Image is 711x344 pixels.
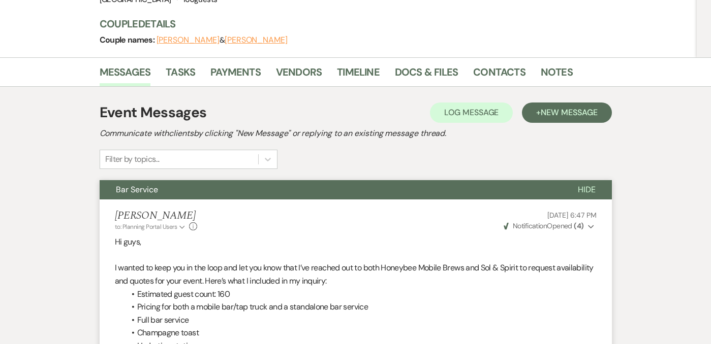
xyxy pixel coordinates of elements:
[562,180,612,199] button: Hide
[541,107,597,118] span: New Message
[157,35,288,45] span: &
[100,64,151,86] a: Messages
[115,235,597,249] p: Hi guys,
[337,64,380,86] a: Timeline
[100,35,157,45] span: Couple names:
[116,184,158,195] span: Bar Service
[541,64,573,86] a: Notes
[115,223,177,231] span: to: Planning Portal Users
[100,102,207,123] h1: Event Messages
[430,102,513,123] button: Log Message
[137,289,230,299] span: Estimated guest count: 160
[137,301,368,312] span: Pricing for both a mobile bar/tap truck and a standalone bar service
[395,64,458,86] a: Docs & Files
[444,107,499,118] span: Log Message
[210,64,261,86] a: Payments
[578,184,596,195] span: Hide
[157,36,220,44] button: [PERSON_NAME]
[115,210,198,222] h5: [PERSON_NAME]
[502,221,597,231] button: NotificationOpened (4)
[100,127,612,140] h2: Communicate with clients by clicking "New Message" or replying to an existing message thread.
[166,64,195,86] a: Tasks
[100,180,562,199] button: Bar Service
[574,221,583,230] strong: ( 4 )
[137,327,199,338] span: Champagne toast
[115,222,187,231] button: to: Planning Portal Users
[276,64,322,86] a: Vendors
[513,221,547,230] span: Notification
[100,17,669,31] h3: Couple Details
[137,315,189,325] span: Full bar service
[105,153,160,165] div: Filter by topics...
[522,102,611,123] button: +New Message
[504,221,584,230] span: Opened
[473,64,525,86] a: Contacts
[547,211,596,220] span: [DATE] 6:47 PM
[115,262,594,286] span: I wanted to keep you in the loop and let you know that I’ve reached out to both Honeybee Mobile B...
[225,36,288,44] button: [PERSON_NAME]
